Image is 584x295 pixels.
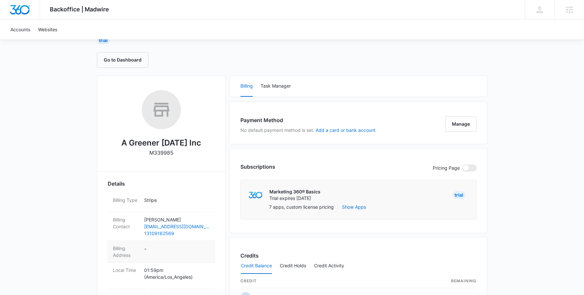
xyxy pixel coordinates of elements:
h2: A Greener [DATE] Inc [121,137,201,149]
div: Trial [453,191,465,199]
p: Stripe [144,197,210,204]
button: Credit Balance [241,258,272,274]
button: Task Manager [261,76,291,97]
button: Go to Dashboard [97,52,148,68]
div: Billing Contact[PERSON_NAME][EMAIL_ADDRESS][DOMAIN_NAME]13109162569 [108,212,215,241]
p: 01:59pm ( America/Los_Angeles ) [144,267,210,280]
th: Remaining [408,274,477,288]
img: marketing360Logo [249,192,263,199]
div: Billing Address- [108,241,215,263]
button: Billing [240,76,253,97]
p: Pricing Page [433,164,460,172]
th: credit [240,274,408,288]
button: Credit Holds [280,258,306,274]
div: Trial [97,36,110,44]
p: [PERSON_NAME] [144,216,210,223]
dt: Billing Contact [113,216,139,230]
dd: - [144,245,210,259]
p: No default payment method is set. [240,127,375,133]
h3: Credits [240,252,259,260]
h3: Payment Method [240,116,375,124]
button: Manage [445,116,477,132]
button: Add a card or bank account [316,128,375,133]
a: Websites [34,20,61,39]
a: 13109162569 [144,230,210,237]
dt: Local Time [113,267,139,274]
button: Credit Activity [314,258,344,274]
h3: Subscriptions [240,163,275,171]
dt: Billing Type [113,197,139,204]
div: Local Time01:59pm (America/Los_Angeles) [108,263,215,289]
p: Trial expires [DATE] [269,195,320,202]
span: Backoffice | Madwire [50,6,109,13]
span: Details [108,180,125,188]
p: Marketing 360® Basics [269,189,320,195]
p: M339985 [149,149,173,157]
div: Billing TypeStripe [108,193,215,212]
dt: Billing Address [113,245,139,259]
a: Accounts [7,20,34,39]
p: 7 apps, custom license pricing [269,204,334,210]
a: [EMAIL_ADDRESS][DOMAIN_NAME] [144,223,210,230]
button: Show Apps [342,204,366,210]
